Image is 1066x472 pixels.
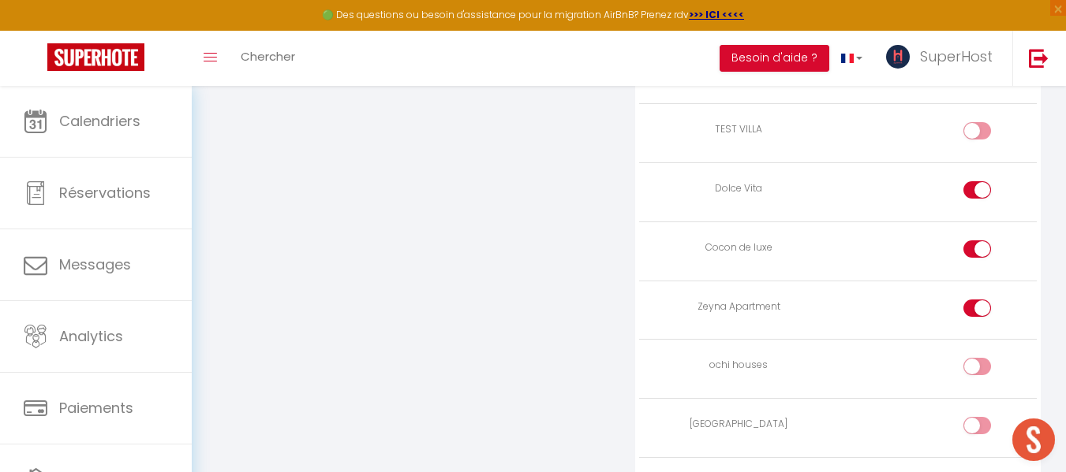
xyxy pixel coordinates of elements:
[645,358,832,373] div: ochi houses
[229,31,307,86] a: Chercher
[874,31,1012,86] a: ... SuperHost
[645,240,832,255] div: Cocon de luxe
[59,326,123,346] span: Analytics
[720,45,829,72] button: Besoin d'aide ?
[1029,48,1049,68] img: logout
[241,48,295,65] span: Chercher
[886,45,910,69] img: ...
[59,111,140,131] span: Calendriers
[59,398,133,418] span: Paiements
[645,122,832,137] div: TEST VILLA
[645,417,832,432] div: [GEOGRAPHIC_DATA]
[920,46,993,66] span: SuperHost
[59,255,131,274] span: Messages
[47,43,144,71] img: Super Booking
[689,8,744,21] a: >>> ICI <<<<
[1012,418,1055,461] div: Ouvrir le chat
[645,299,832,314] div: Zeyna Apartment
[59,183,151,203] span: Réservations
[645,181,832,196] div: Dolce Vita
